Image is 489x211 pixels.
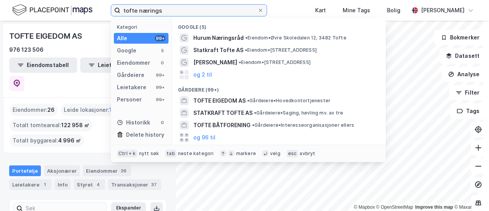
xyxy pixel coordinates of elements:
[439,48,486,64] button: Datasett
[178,150,214,157] div: neste kategori
[239,59,241,65] span: •
[165,150,176,157] div: tab
[55,179,71,190] div: Info
[193,133,215,142] button: og 96 til
[117,70,144,80] div: Gårdeiere
[117,58,150,67] div: Eiendommer
[159,47,165,54] div: 5
[287,150,298,157] div: esc
[119,167,128,175] div: 26
[83,165,131,176] div: Eiendommer
[117,95,142,104] div: Personer
[117,150,138,157] div: Ctrl + k
[9,179,52,190] div: Leietakere
[109,105,112,114] span: 1
[44,165,80,176] div: Aksjonærer
[74,179,105,190] div: Styret
[41,181,49,188] div: 1
[172,81,386,95] div: Gårdeiere (99+)
[10,134,84,147] div: Totalt byggareal :
[245,47,247,53] span: •
[10,104,58,116] div: Eiendommer :
[442,67,486,82] button: Analyse
[9,57,77,73] button: Eiendomstabell
[117,34,127,43] div: Alle
[108,179,161,190] div: Transaksjoner
[254,110,256,116] span: •
[120,5,257,16] input: Søk på adresse, matrikkel, gårdeiere, leietakere eller personer
[193,70,212,79] button: og 2 til
[155,97,165,103] div: 99+
[9,30,84,42] div: TOFTE EIGEDOM AS
[451,174,489,211] iframe: Chat Widget
[193,33,244,43] span: Hurum Næringsråd
[155,84,165,90] div: 99+
[61,104,115,116] div: Leide lokasjoner :
[193,96,246,105] span: TOFTE EIGEDOM AS
[247,98,330,104] span: Gårdeiere • Hovedkontortjenester
[126,130,164,139] div: Delete history
[150,181,158,188] div: 37
[94,181,102,188] div: 4
[343,6,370,15] div: Mine Tags
[193,46,243,55] span: Statkraft Tofte AS
[58,136,81,145] span: 4 996 ㎡
[300,150,315,157] div: avbryt
[117,24,168,30] div: Kategori
[252,122,254,128] span: •
[245,35,248,41] span: •
[117,118,150,127] div: Historikk
[159,60,165,66] div: 0
[193,108,253,118] span: STATKRAFT TOFTE AS
[252,122,354,128] span: Gårdeiere • Interesseorganisasjoner ellers
[9,45,44,54] div: 976 123 506
[12,3,92,17] img: logo.f888ab2527a4732fd821a326f86c7f29.svg
[450,103,486,119] button: Tags
[245,47,317,53] span: Eiendom • [STREET_ADDRESS]
[239,59,311,65] span: Eiendom • [STREET_ADDRESS]
[354,204,375,210] a: Mapbox
[117,83,146,92] div: Leietakere
[80,57,148,73] button: Leietakertabell
[172,18,386,32] div: Google (5)
[236,150,256,157] div: markere
[193,121,251,130] span: TOFTE BÅTFORENING
[415,204,453,210] a: Improve this map
[155,72,165,78] div: 99+
[61,121,89,130] span: 122 958 ㎡
[376,204,413,210] a: OpenStreetMap
[270,150,280,157] div: velg
[172,144,386,157] div: Leietakere (99+)
[193,58,237,67] span: [PERSON_NAME]
[139,150,159,157] div: nytt søk
[451,174,489,211] div: Kontrollprogram for chat
[245,35,347,41] span: Eiendom • Øvre Skoledalen 12, 3482 Tofte
[155,35,165,41] div: 99+
[434,30,486,45] button: Bokmerker
[247,98,249,103] span: •
[387,6,400,15] div: Bolig
[421,6,465,15] div: [PERSON_NAME]
[315,6,326,15] div: Kart
[10,119,92,131] div: Totalt tomteareal :
[449,85,486,100] button: Filter
[159,119,165,126] div: 0
[254,110,343,116] span: Gårdeiere • Saging, høvling mv. av tre
[117,46,136,55] div: Google
[47,105,55,114] span: 26
[9,165,41,176] div: Portefølje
